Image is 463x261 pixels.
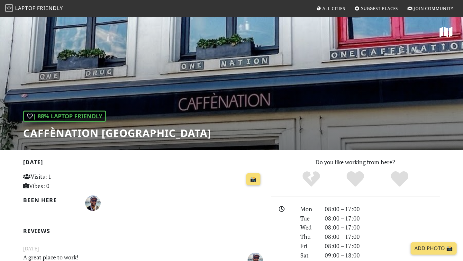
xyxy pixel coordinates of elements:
a: Add Photo 📸 [411,242,457,255]
span: Suggest Places [361,5,398,11]
span: All Cities [322,5,345,11]
div: Mon [296,204,321,214]
span: Laptop [15,4,36,12]
div: Wed [296,223,321,232]
h2: Been here [23,197,77,203]
h2: [DATE] [23,159,263,168]
p: Visits: 1 Vibes: 0 [23,172,98,191]
span: Join Community [414,5,453,11]
h2: Reviews [23,228,263,234]
a: Suggest Places [352,3,401,14]
div: Yes [333,170,377,188]
img: 1065-carlos.jpg [85,195,101,211]
a: Join Community [405,3,456,14]
div: 08:00 – 17:00 [321,214,444,223]
img: LaptopFriendly [5,4,13,12]
small: [DATE] [19,245,267,253]
a: All Cities [313,3,348,14]
div: Tue [296,214,321,223]
div: 08:00 – 17:00 [321,223,444,232]
div: Sat [296,251,321,260]
div: 09:00 – 18:00 [321,251,444,260]
h1: Caffènation [GEOGRAPHIC_DATA] [23,127,211,139]
div: 08:00 – 17:00 [321,241,444,251]
p: Do you like working from here? [271,157,440,167]
span: Friendly [37,4,63,12]
a: 📸 [246,173,260,185]
div: No [289,170,333,188]
a: LaptopFriendly LaptopFriendly [5,3,63,14]
div: Definitely! [377,170,422,188]
div: 08:00 – 17:00 [321,232,444,241]
div: | 88% Laptop Friendly [23,111,106,122]
div: 08:00 – 17:00 [321,204,444,214]
span: Carlos Monteiro [85,199,101,206]
div: Fri [296,241,321,251]
div: Thu [296,232,321,241]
